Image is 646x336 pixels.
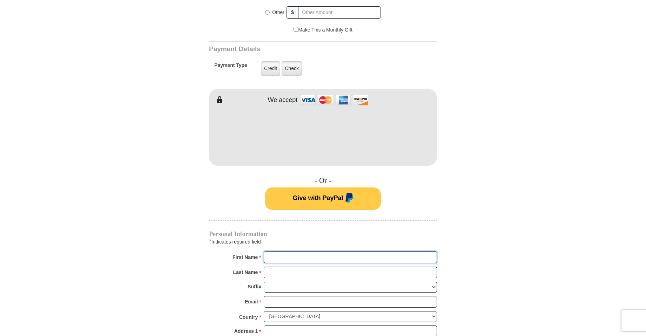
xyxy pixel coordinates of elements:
[239,312,258,322] strong: Country
[299,92,369,108] img: credit cards accepted
[214,62,247,72] h5: Payment Type
[292,194,343,201] span: Give with PayPal
[261,61,280,76] label: Credit
[233,252,258,262] strong: First Name
[233,267,258,277] strong: Last Name
[294,27,298,32] input: Make This a Monthly Gift
[245,297,258,307] strong: Email
[209,237,437,246] div: Indicates required field
[298,6,381,19] input: Other Amount
[248,282,261,292] strong: Suffix
[282,61,302,76] label: Check
[265,187,381,210] button: Give with PayPal
[209,176,437,185] h4: - Or -
[234,326,258,336] strong: Address 1
[272,9,284,15] span: Other
[209,45,388,53] h3: Payment Details
[294,26,352,34] label: Make This a Monthly Gift
[209,231,437,237] h4: Personal Information
[343,193,354,204] img: paypal
[287,6,298,19] span: $
[268,96,298,104] h4: We accept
